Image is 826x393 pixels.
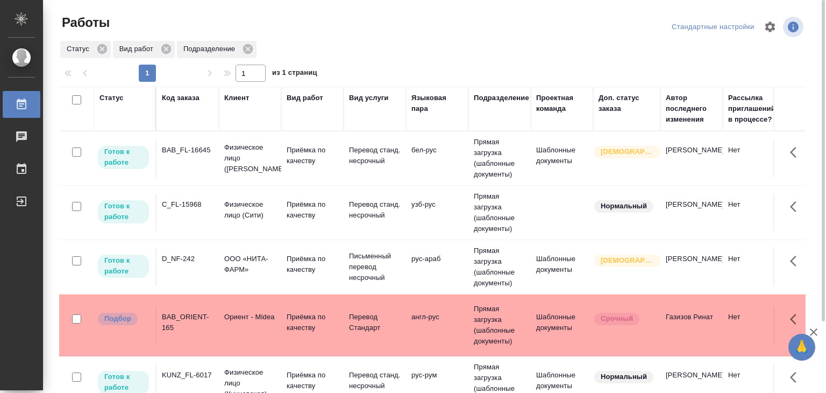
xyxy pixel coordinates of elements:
[162,93,200,103] div: Код заказа
[287,199,338,221] p: Приёмка по качеству
[660,194,723,231] td: [PERSON_NAME]
[784,194,809,220] button: Здесь прячутся важные кнопки
[162,312,213,333] div: BAB_ORIENT-165
[349,93,389,103] div: Вид услуги
[783,17,806,37] span: Посмотреть информацию
[468,131,531,185] td: Прямая загрузка (шаблонные документы)
[162,370,213,381] div: KUNZ_FL-6017
[97,145,150,170] div: Исполнитель может приступить к работе
[784,248,809,274] button: Здесь прячутся важные кнопки
[104,313,131,324] p: Подбор
[531,248,593,286] td: Шаблонные документы
[287,93,323,103] div: Вид работ
[287,312,338,333] p: Приёмка по качеству
[793,336,811,359] span: 🙏
[349,312,401,333] p: Перевод Стандарт
[406,248,468,286] td: рус-араб
[723,194,785,231] td: Нет
[601,146,654,157] p: [DEMOGRAPHIC_DATA]
[104,255,143,277] p: Готов к работе
[119,44,157,54] p: Вид работ
[660,306,723,344] td: Газизов Ринат
[723,139,785,177] td: Нет
[113,41,175,58] div: Вид работ
[162,145,213,156] div: BAB_FL-16645
[272,66,317,82] span: из 1 страниц
[723,248,785,286] td: Нет
[468,298,531,352] td: Прямая загрузка (шаблонные документы)
[406,139,468,177] td: бел-рус
[468,240,531,294] td: Прямая загрузка (шаблонные документы)
[177,41,257,58] div: Подразделение
[468,186,531,240] td: Прямая загрузка (шаблонные документы)
[67,44,93,54] p: Статус
[224,199,276,221] p: Физическое лицо (Сити)
[183,44,239,54] p: Подразделение
[723,306,785,344] td: Нет
[788,334,815,361] button: 🙏
[784,364,809,390] button: Здесь прячутся важные кнопки
[536,93,588,114] div: Проектная команда
[287,370,338,391] p: Приёмка по качеству
[474,93,529,103] div: Подразделение
[406,194,468,231] td: узб-рус
[349,199,401,221] p: Перевод станд. несрочный
[660,139,723,177] td: [PERSON_NAME]
[59,14,110,31] span: Работы
[97,199,150,224] div: Исполнитель может приступить к работе
[224,312,276,322] p: Ориент - Midea
[660,248,723,286] td: [PERSON_NAME]
[287,254,338,275] p: Приёмка по качеству
[287,145,338,166] p: Приёмка по качеству
[104,146,143,168] p: Готов к работе
[531,139,593,177] td: Шаблонные документы
[411,93,463,114] div: Языковая пара
[349,370,401,391] p: Перевод станд. несрочный
[349,145,401,166] p: Перевод станд. несрочный
[97,254,150,279] div: Исполнитель может приступить к работе
[601,255,654,266] p: [DEMOGRAPHIC_DATA]
[162,199,213,210] div: C_FL-15968
[162,254,213,264] div: D_NF-242
[669,19,757,36] div: split button
[224,254,276,275] p: ООО «НИТА-ФАРМ»
[784,306,809,332] button: Здесь прячутся важные кнопки
[224,93,249,103] div: Клиент
[757,14,783,40] span: Настроить таблицу
[349,251,401,283] p: Письменный перевод несрочный
[224,142,276,174] p: Физическое лицо ([PERSON_NAME])
[666,93,717,125] div: Автор последнего изменения
[406,306,468,344] td: англ-рус
[599,93,655,114] div: Доп. статус заказа
[784,139,809,165] button: Здесь прячутся важные кнопки
[601,313,633,324] p: Срочный
[97,312,150,326] div: Можно подбирать исполнителей
[104,371,143,393] p: Готов к работе
[728,93,780,125] div: Рассылка приглашений в процессе?
[104,201,143,222] p: Готов к работе
[60,41,111,58] div: Статус
[531,306,593,344] td: Шаблонные документы
[99,93,124,103] div: Статус
[601,201,647,212] p: Нормальный
[601,371,647,382] p: Нормальный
